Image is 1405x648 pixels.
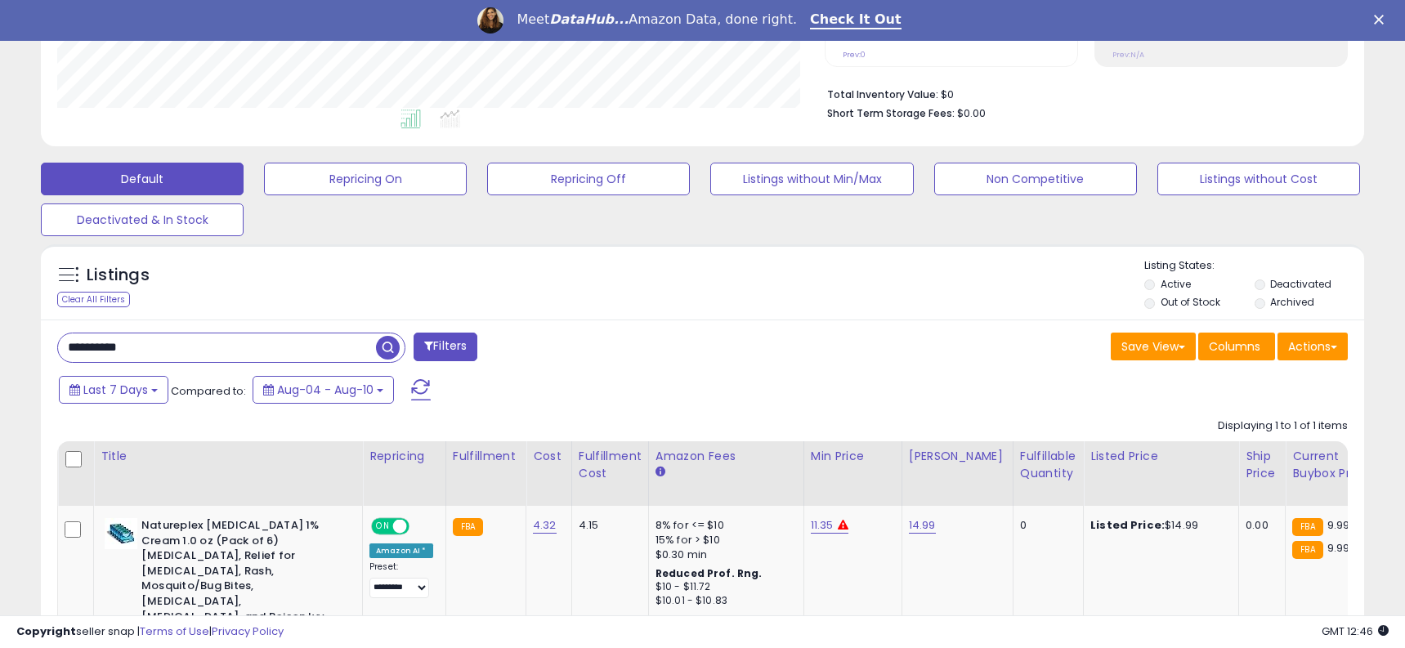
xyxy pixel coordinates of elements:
[105,518,137,549] img: 41YSq7WzRVL._SL40_.jpg
[1209,338,1260,355] span: Columns
[41,163,244,195] button: Default
[1322,623,1389,639] span: 2025-08-18 12:46 GMT
[579,518,636,533] div: 4.15
[957,105,986,121] span: $0.00
[41,203,244,236] button: Deactivated & In Stock
[533,517,557,534] a: 4.32
[827,106,955,120] b: Short Term Storage Fees:
[1111,333,1196,360] button: Save View
[1292,448,1376,482] div: Current Buybox Price
[1327,517,1350,533] span: 9.99
[1090,517,1165,533] b: Listed Price:
[1090,448,1232,465] div: Listed Price
[533,448,565,465] div: Cost
[810,11,902,29] a: Check It Out
[487,163,690,195] button: Repricing Off
[656,594,791,608] div: $10.01 - $10.83
[517,11,797,28] div: Meet Amazon Data, done right.
[16,624,284,640] div: seller snap | |
[1144,258,1364,274] p: Listing States:
[656,547,791,562] div: $0.30 min
[1218,418,1348,434] div: Displaying 1 to 1 of 1 items
[140,623,209,639] a: Terms of Use
[1020,448,1076,482] div: Fulfillable Quantity
[1161,295,1220,309] label: Out of Stock
[1020,518,1071,533] div: 0
[414,333,477,361] button: Filters
[1292,518,1322,536] small: FBA
[1270,277,1331,291] label: Deactivated
[579,448,642,482] div: Fulfillment Cost
[369,448,439,465] div: Repricing
[87,264,150,287] h5: Listings
[656,533,791,547] div: 15% for > $10
[1246,448,1278,482] div: Ship Price
[264,163,467,195] button: Repricing On
[171,383,246,399] span: Compared to:
[909,448,1006,465] div: [PERSON_NAME]
[373,520,393,534] span: ON
[1161,277,1191,291] label: Active
[101,448,356,465] div: Title
[656,580,791,594] div: $10 - $11.72
[1246,518,1273,533] div: 0.00
[83,382,148,398] span: Last 7 Days
[59,376,168,404] button: Last 7 Days
[934,163,1137,195] button: Non Competitive
[407,520,433,534] span: OFF
[453,448,519,465] div: Fulfillment
[656,566,763,580] b: Reduced Prof. Rng.
[1327,540,1350,556] span: 9.99
[453,518,483,536] small: FBA
[656,465,665,480] small: Amazon Fees.
[827,83,1336,103] li: $0
[656,518,791,533] div: 8% for <= $10
[277,382,374,398] span: Aug-04 - Aug-10
[549,11,629,27] i: DataHub...
[827,87,938,101] b: Total Inventory Value:
[1090,518,1226,533] div: $14.99
[1270,295,1314,309] label: Archived
[710,163,913,195] button: Listings without Min/Max
[253,376,394,404] button: Aug-04 - Aug-10
[57,292,130,307] div: Clear All Filters
[477,7,503,34] img: Profile image for Georgie
[16,623,76,639] strong: Copyright
[1198,333,1275,360] button: Columns
[1277,333,1348,360] button: Actions
[212,623,284,639] a: Privacy Policy
[1292,541,1322,559] small: FBA
[1374,15,1390,25] div: Close
[811,448,895,465] div: Min Price
[656,448,797,465] div: Amazon Fees
[811,517,834,534] a: 11.35
[369,543,433,558] div: Amazon AI *
[909,517,936,534] a: 14.99
[369,561,433,598] div: Preset:
[1157,163,1360,195] button: Listings without Cost
[843,50,866,60] small: Prev: 0
[1112,50,1144,60] small: Prev: N/A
